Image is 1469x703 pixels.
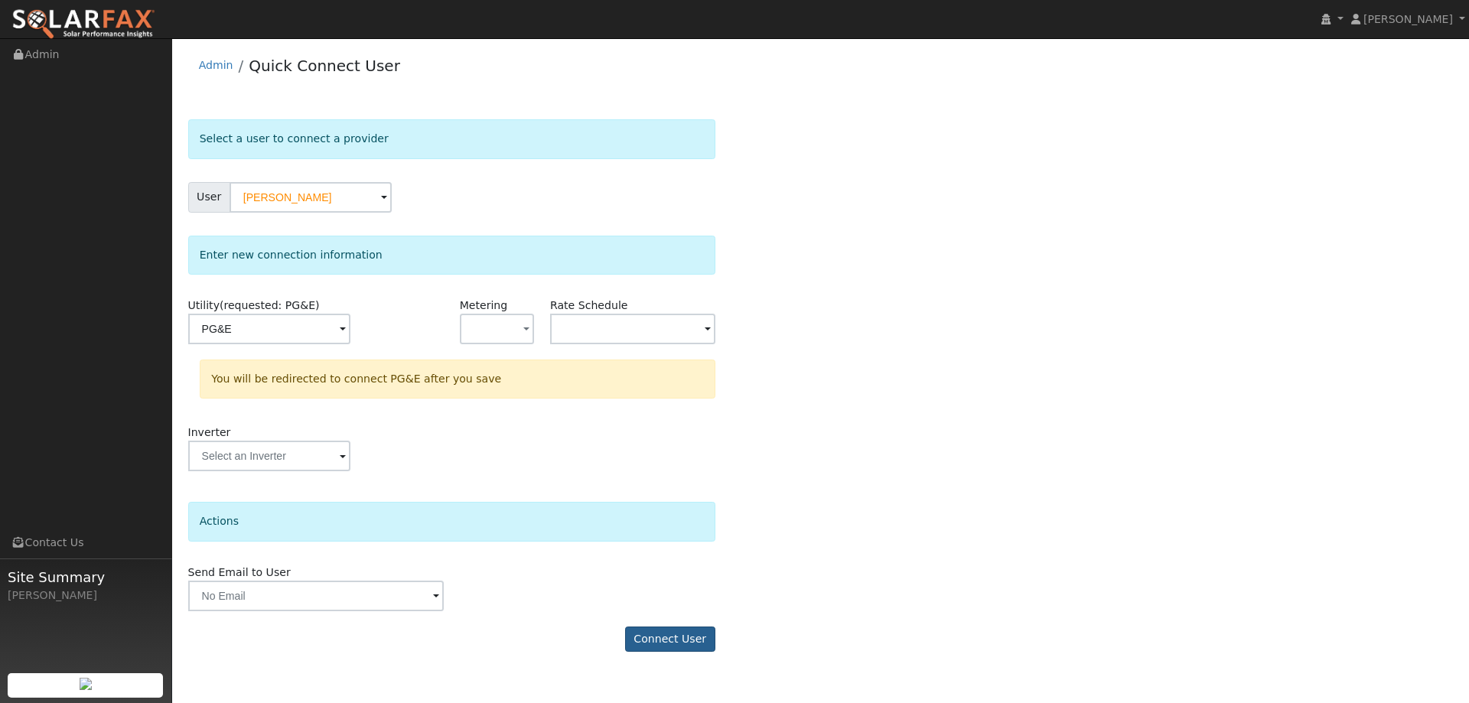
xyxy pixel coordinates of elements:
[460,298,508,314] label: Metering
[625,627,715,653] button: Connect User
[188,182,230,213] span: User
[188,441,350,471] input: Select an Inverter
[188,565,291,581] label: Send Email to User
[188,119,715,158] div: Select a user to connect a provider
[550,298,627,314] label: Rate Schedule
[249,57,400,75] a: Quick Connect User
[8,567,164,587] span: Site Summary
[1363,13,1453,25] span: [PERSON_NAME]
[188,581,444,611] input: No Email
[200,360,715,399] div: You will be redirected to connect PG&E after you save
[11,8,155,41] img: SolarFax
[188,298,320,314] label: Utility
[8,587,164,604] div: [PERSON_NAME]
[188,236,715,275] div: Enter new connection information
[188,425,231,441] label: Inverter
[230,182,392,213] input: Select a User
[199,59,233,71] a: Admin
[220,299,320,311] span: (requested: PG&E)
[188,314,350,344] input: Select a Utility
[80,678,92,690] img: retrieve
[188,502,715,541] div: Actions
